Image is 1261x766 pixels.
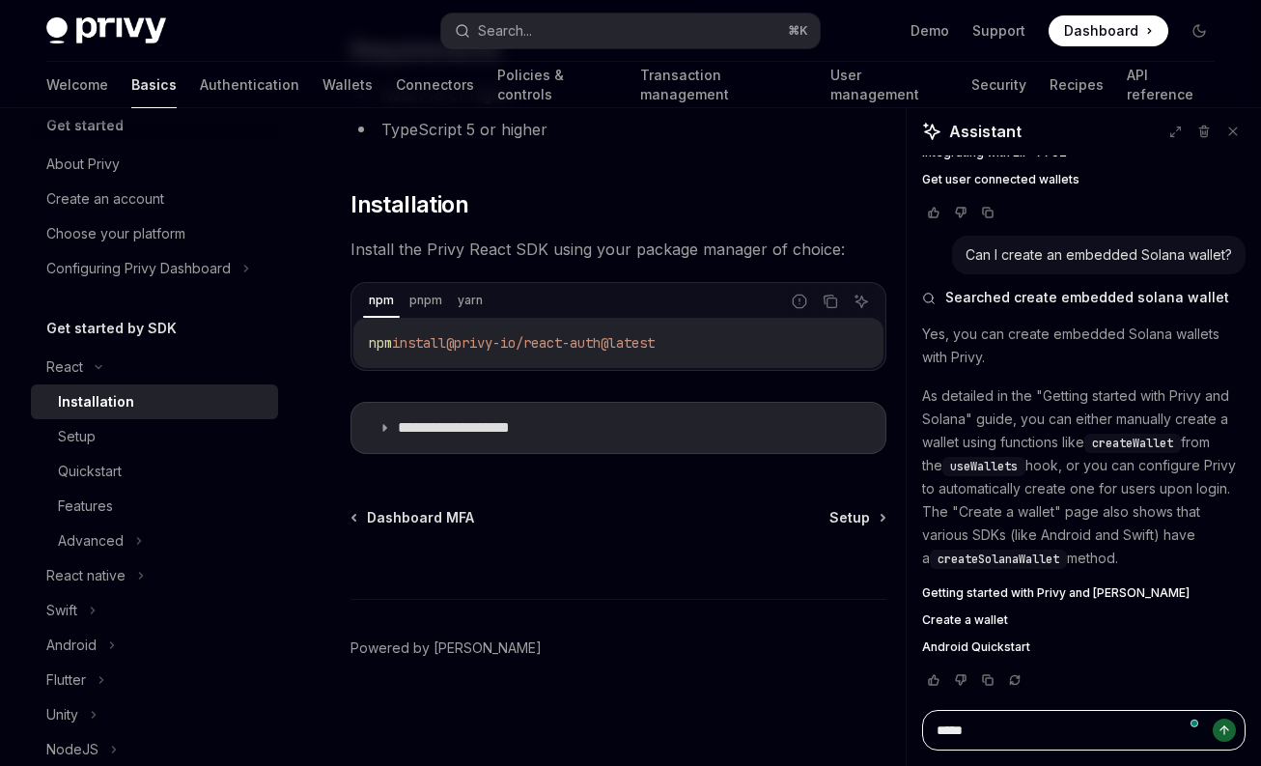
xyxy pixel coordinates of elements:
[849,289,874,314] button: Ask AI
[922,585,1246,601] a: Getting started with Privy and [PERSON_NAME]
[369,334,392,352] span: npm
[31,384,278,419] a: Installation
[46,634,97,657] div: Android
[58,495,113,518] div: Features
[950,459,1018,474] span: useWallets
[922,288,1246,307] button: Searched create embedded solana wallet
[441,14,821,48] button: Search...⌘K
[31,489,278,524] a: Features
[966,245,1232,265] div: Can I create an embedded Solana wallet?
[446,334,655,352] span: @privy-io/react-auth@latest
[396,62,474,108] a: Connectors
[922,172,1246,187] a: Get user connected wallets
[58,425,96,448] div: Setup
[31,419,278,454] a: Setup
[58,390,134,413] div: Installation
[350,236,886,263] span: Install the Privy React SDK using your package manager of choice:
[497,62,617,108] a: Policies & controls
[46,257,231,280] div: Configuring Privy Dashboard
[46,187,164,211] div: Create an account
[922,710,1246,751] textarea: To enrich screen reader interactions, please activate Accessibility in Grammarly extension settings
[922,639,1246,655] a: Android Quickstart
[787,289,812,314] button: Report incorrect code
[404,289,448,312] div: pnpm
[200,62,299,108] a: Authentication
[131,62,177,108] a: Basics
[949,120,1022,143] span: Assistant
[922,384,1246,570] p: As detailed in the "Getting started with Privy and Solana" guide, you can either manually create ...
[1050,62,1104,108] a: Recipes
[46,703,78,726] div: Unity
[350,638,542,658] a: Powered by [PERSON_NAME]
[1127,62,1215,108] a: API reference
[1184,15,1215,46] button: Toggle dark mode
[1064,21,1138,41] span: Dashboard
[1213,719,1236,742] button: Send message
[322,62,373,108] a: Wallets
[46,564,126,587] div: React native
[46,222,185,245] div: Choose your platform
[46,738,98,761] div: NodeJS
[971,62,1026,108] a: Security
[31,147,278,182] a: About Privy
[922,612,1008,628] span: Create a wallet
[1092,436,1173,451] span: createWallet
[830,62,948,108] a: User management
[46,668,86,692] div: Flutter
[922,172,1079,187] span: Get user connected wallets
[31,454,278,489] a: Quickstart
[922,639,1030,655] span: Android Quickstart
[829,508,870,527] span: Setup
[911,21,949,41] a: Demo
[938,552,1059,567] span: createSolanaWallet
[922,585,1190,601] span: Getting started with Privy and [PERSON_NAME]
[46,599,77,622] div: Swift
[31,216,278,251] a: Choose your platform
[640,62,806,108] a: Transaction management
[31,182,278,216] a: Create an account
[350,189,468,220] span: Installation
[46,62,108,108] a: Welcome
[945,288,1229,307] span: Searched create embedded solana wallet
[788,23,808,39] span: ⌘ K
[46,17,166,44] img: dark logo
[350,116,886,143] li: TypeScript 5 or higher
[818,289,843,314] button: Copy the contents from the code block
[1049,15,1168,46] a: Dashboard
[972,21,1025,41] a: Support
[46,153,120,176] div: About Privy
[922,612,1246,628] a: Create a wallet
[352,508,474,527] a: Dashboard MFA
[58,460,122,483] div: Quickstart
[363,289,400,312] div: npm
[452,289,489,312] div: yarn
[46,355,83,379] div: React
[367,508,474,527] span: Dashboard MFA
[46,317,177,340] h5: Get started by SDK
[829,508,884,527] a: Setup
[392,334,446,352] span: install
[478,19,532,43] div: Search...
[922,323,1246,369] p: Yes, you can create embedded Solana wallets with Privy.
[58,529,124,553] div: Advanced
